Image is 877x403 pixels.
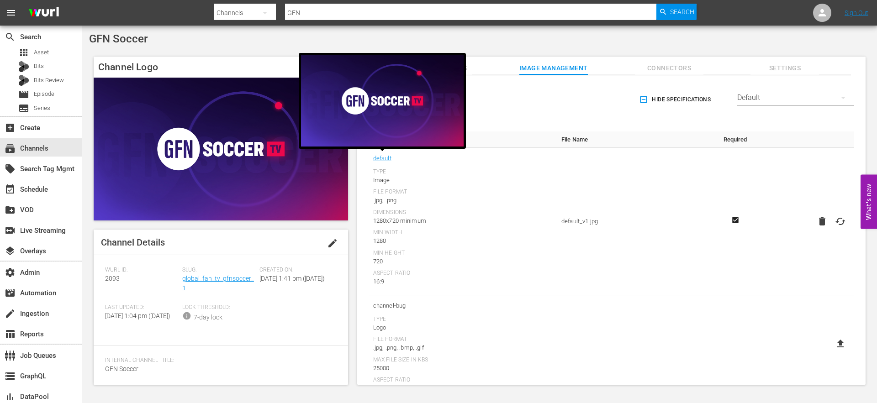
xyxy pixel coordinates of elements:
[373,168,552,176] div: Type
[5,288,16,298] span: Automation
[373,176,552,185] div: Image
[373,257,552,266] div: 720
[373,196,552,205] div: .jpg, .png
[34,62,44,71] span: Bits
[18,103,29,114] span: Series
[34,48,49,57] span: Asset
[18,75,29,86] div: Bits Review
[670,4,694,20] span: Search
[373,336,552,343] div: File Format
[105,357,332,364] span: Internal Channel Title:
[105,304,178,311] span: Last Updated:
[373,216,552,225] div: 1280x720 minimum
[5,391,16,402] span: DataPool
[105,312,170,319] span: [DATE] 1:04 pm ([DATE])
[637,87,714,112] button: Hide Specifications
[715,131,755,148] th: Required
[845,9,868,16] a: Sign Out
[750,63,819,74] span: Settings
[373,277,552,286] div: 16:9
[182,304,255,311] span: Lock Threshold:
[5,31,16,42] span: Search
[194,313,222,322] div: 7-day lock
[861,174,877,229] button: Open Feedback Widget
[182,275,254,292] a: global_fan_tv_gfnsoccer_1
[373,364,552,373] div: 25000
[373,188,552,196] div: File Format
[22,2,66,24] img: ans4CAIJ8jUAAAAAAAAAAAAAAAAAAAAAAAAgQb4GAAAAAAAAAAAAAAAAAAAAAAAAJMjXAAAAAAAAAAAAAAAAAAAAAAAAgAT5G...
[5,267,16,278] span: Admin
[34,76,64,85] span: Bits Review
[730,216,741,224] svg: Required
[94,57,348,78] h4: Channel Logo
[182,267,255,274] span: Slug:
[373,270,552,277] div: Aspect Ratio
[5,246,16,256] span: Overlays
[373,209,552,216] div: Dimensions
[373,323,552,332] div: Logo
[557,148,715,295] td: default_v1.jpg
[5,308,16,319] span: Ingestion
[373,356,552,364] div: Max File Size In Kbs
[18,89,29,100] span: Episode
[373,250,552,257] div: Min Height
[5,204,16,215] span: VOD
[641,95,711,105] span: Hide Specifications
[105,365,138,372] span: GFN Soccer
[373,229,552,236] div: Min Width
[259,275,325,282] span: [DATE] 1:41 pm ([DATE])
[635,63,703,74] span: Connectors
[373,377,552,384] div: Aspect Ratio
[5,184,16,195] span: Schedule
[373,343,552,352] div: .jpg, .png, .bmp, .gif
[94,78,348,220] img: GFN Soccer
[105,275,120,282] span: 2093
[105,267,178,274] span: Wurl ID:
[182,311,191,320] span: info
[557,131,715,148] th: File Name
[18,61,29,72] div: Bits
[322,232,343,254] button: edit
[373,152,391,164] a: default
[5,122,16,133] span: Create
[89,32,148,45] span: GFN Soccer
[5,225,16,236] span: Live Streaming
[5,329,16,340] span: Reports
[259,267,332,274] span: Created On:
[101,237,165,248] span: Channel Details
[373,236,552,246] div: 1280
[737,85,854,110] div: Default
[5,371,16,382] span: GraphQL
[519,63,588,74] span: Image Management
[656,4,697,20] button: Search
[5,163,16,174] span: Search Tag Mgmt
[34,89,54,99] span: Episode
[5,350,16,361] span: Job Queues
[327,238,338,249] span: edit
[373,316,552,323] div: Type
[18,47,29,58] span: Asset
[5,143,16,154] span: Channels
[5,7,16,18] span: menu
[34,104,50,113] span: Series
[373,300,552,312] span: channel-bug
